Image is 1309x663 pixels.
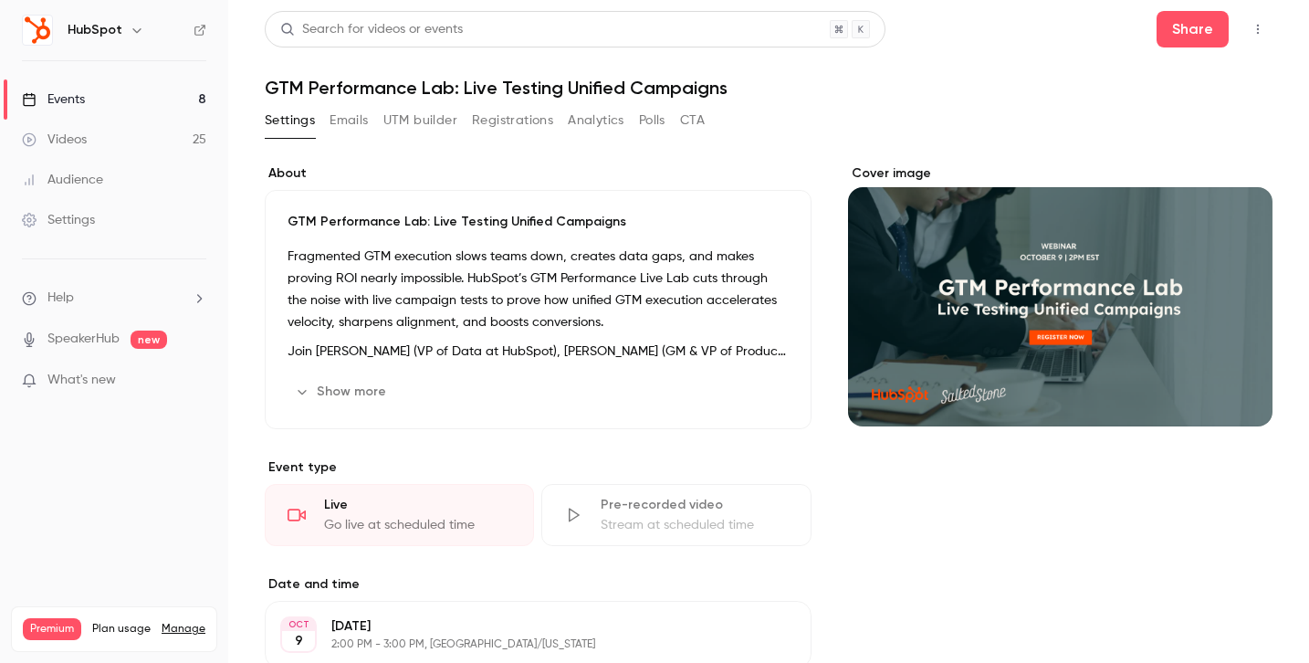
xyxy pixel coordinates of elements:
span: What's new [47,371,116,390]
div: Search for videos or events [280,20,463,39]
button: CTA [680,106,705,135]
label: About [265,164,812,183]
div: Pre-recorded videoStream at scheduled time [541,484,811,546]
button: Settings [265,106,315,135]
div: Videos [22,131,87,149]
label: Cover image [848,164,1273,183]
p: Join [PERSON_NAME] (VP of Data at HubSpot), [PERSON_NAME] (GM & VP of Product – Marketing Hub, in... [288,341,789,363]
h1: GTM Performance Lab: Live Testing Unified Campaigns [265,77,1272,99]
div: Pre-recorded video [601,496,788,514]
div: Stream at scheduled time [601,516,788,534]
div: Go live at scheduled time [324,516,511,534]
p: Fragmented GTM execution slows teams down, creates data gaps, and makes proving ROI nearly imposs... [288,246,789,333]
div: Audience [22,171,103,189]
p: Event type [265,458,812,477]
span: Plan usage [92,622,151,637]
a: Manage [162,622,205,637]
a: SpeakerHub [47,330,120,349]
span: new [131,331,167,349]
li: help-dropdown-opener [22,289,206,308]
button: Polls [639,106,665,135]
button: Registrations [472,106,553,135]
span: Help [47,289,74,308]
button: Emails [330,106,368,135]
div: OCT [282,618,315,631]
iframe: Noticeable Trigger [184,373,206,389]
button: Share [1157,11,1229,47]
p: 2:00 PM - 3:00 PM, [GEOGRAPHIC_DATA]/[US_STATE] [331,637,715,652]
div: Settings [22,211,95,229]
p: GTM Performance Lab: Live Testing Unified Campaigns [288,213,789,231]
section: Cover image [848,164,1273,426]
button: Analytics [568,106,624,135]
img: HubSpot [23,16,52,45]
div: LiveGo live at scheduled time [265,484,534,546]
p: 9 [295,632,303,650]
button: Show more [288,377,397,406]
label: Date and time [265,575,812,594]
span: Premium [23,618,81,640]
h6: HubSpot [68,21,122,39]
div: Live [324,496,511,514]
button: UTM builder [383,106,457,135]
p: [DATE] [331,617,715,636]
div: Events [22,90,85,109]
